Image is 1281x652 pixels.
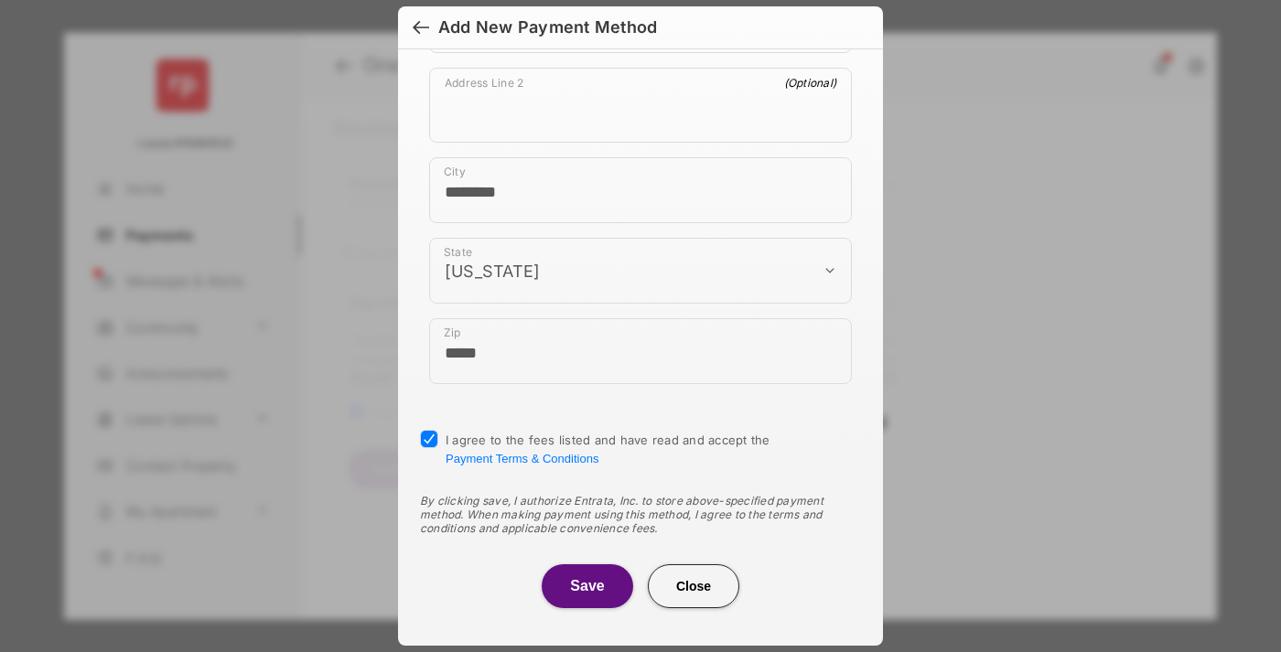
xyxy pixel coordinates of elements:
button: Save [542,564,633,608]
div: payment_method_screening[postal_addresses][addressLine2] [429,68,852,143]
div: payment_method_screening[postal_addresses][administrativeArea] [429,238,852,304]
button: I agree to the fees listed and have read and accept the [446,452,598,465]
button: Close [648,564,739,608]
div: By clicking save, I authorize Entrata, Inc. to store above-specified payment method. When making ... [420,494,861,535]
div: payment_method_screening[postal_addresses][postalCode] [429,318,852,384]
div: payment_method_screening[postal_addresses][locality] [429,157,852,223]
div: Add New Payment Method [438,17,657,37]
span: I agree to the fees listed and have read and accept the [446,433,770,465]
